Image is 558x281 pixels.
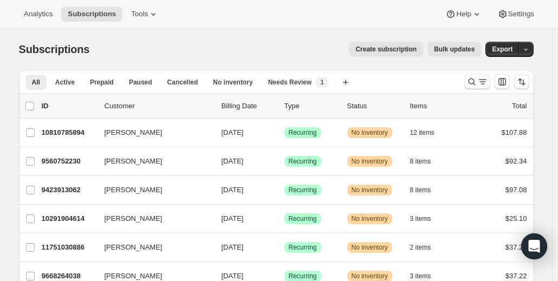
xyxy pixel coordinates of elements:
span: $37.22 [505,272,527,280]
span: Recurring [289,243,317,252]
span: Help [456,10,471,18]
span: Recurring [289,214,317,223]
p: 10810785894 [42,127,96,138]
button: 3 items [410,211,443,226]
div: Type [284,101,339,112]
p: Customer [105,101,213,112]
button: Tools [125,6,165,22]
span: Prepaid [90,78,114,87]
span: 1 [320,78,324,87]
span: $107.88 [502,128,527,136]
button: [PERSON_NAME] [98,210,206,227]
button: Create subscription [349,42,423,57]
button: [PERSON_NAME] [98,181,206,199]
span: Recurring [289,128,317,137]
button: [PERSON_NAME] [98,153,206,170]
p: ID [42,101,96,112]
span: 2 items [410,243,431,252]
span: Subscriptions [19,43,90,55]
div: 11751030886[PERSON_NAME][DATE]SuccessRecurringWarningNo inventory2 items$37.25 [42,240,527,255]
span: Tools [131,10,148,18]
div: IDCustomerBilling DateTypeStatusItemsTotal [42,101,527,112]
p: Status [347,101,401,112]
span: $25.10 [505,214,527,223]
button: 2 items [410,240,443,255]
span: [DATE] [222,128,244,136]
span: [DATE] [222,157,244,165]
button: Help [439,6,488,22]
p: Billing Date [222,101,276,112]
span: Analytics [24,10,53,18]
span: Paused [129,78,152,87]
span: All [32,78,40,87]
span: [DATE] [222,272,244,280]
button: 8 items [410,154,443,169]
span: [PERSON_NAME] [105,127,163,138]
span: [PERSON_NAME] [105,242,163,253]
span: Recurring [289,272,317,280]
span: Recurring [289,157,317,166]
button: 8 items [410,182,443,198]
span: 8 items [410,157,431,166]
span: No inventory [352,157,388,166]
button: Analytics [17,6,59,22]
span: Create subscription [355,45,417,54]
span: Settings [508,10,534,18]
span: 3 items [410,272,431,280]
span: Needs Review [268,78,312,87]
p: Total [512,101,527,112]
div: 10291904614[PERSON_NAME][DATE]SuccessRecurringWarningNo inventory3 items$25.10 [42,211,527,226]
p: 9560752230 [42,156,96,167]
button: Settings [491,6,541,22]
button: [PERSON_NAME] [98,124,206,141]
button: Search and filter results [464,74,490,89]
div: 10810785894[PERSON_NAME][DATE]SuccessRecurringWarningNo inventory12 items$107.88 [42,125,527,140]
span: [DATE] [222,214,244,223]
span: $37.25 [505,243,527,251]
span: No inventory [352,128,388,137]
span: [DATE] [222,186,244,194]
p: 9423913062 [42,185,96,195]
span: No inventory [352,243,388,252]
span: Subscriptions [68,10,116,18]
span: [DATE] [222,243,244,251]
span: $97.08 [505,186,527,194]
span: No inventory [352,186,388,194]
span: Cancelled [167,78,198,87]
div: 9560752230[PERSON_NAME][DATE]SuccessRecurringWarningNo inventory8 items$92.34 [42,154,527,169]
span: $92.34 [505,157,527,165]
button: Subscriptions [61,6,122,22]
span: No inventory [213,78,252,87]
span: [PERSON_NAME] [105,185,163,195]
button: Bulk updates [427,42,481,57]
div: 9423913062[PERSON_NAME][DATE]SuccessRecurringWarningNo inventory8 items$97.08 [42,182,527,198]
button: 12 items [410,125,446,140]
span: 12 items [410,128,434,137]
span: [PERSON_NAME] [105,213,163,224]
span: Export [492,45,512,54]
button: Customize table column order and visibility [495,74,510,89]
button: Export [485,42,519,57]
span: [PERSON_NAME] [105,156,163,167]
button: Create new view [337,75,354,90]
span: No inventory [352,214,388,223]
span: Recurring [289,186,317,194]
span: 8 items [410,186,431,194]
div: Open Intercom Messenger [521,233,547,259]
div: Items [410,101,464,112]
p: 11751030886 [42,242,96,253]
span: Active [55,78,75,87]
p: 10291904614 [42,213,96,224]
span: 3 items [410,214,431,223]
button: Sort the results [514,74,529,89]
span: No inventory [352,272,388,280]
span: Bulk updates [434,45,475,54]
button: [PERSON_NAME] [98,239,206,256]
